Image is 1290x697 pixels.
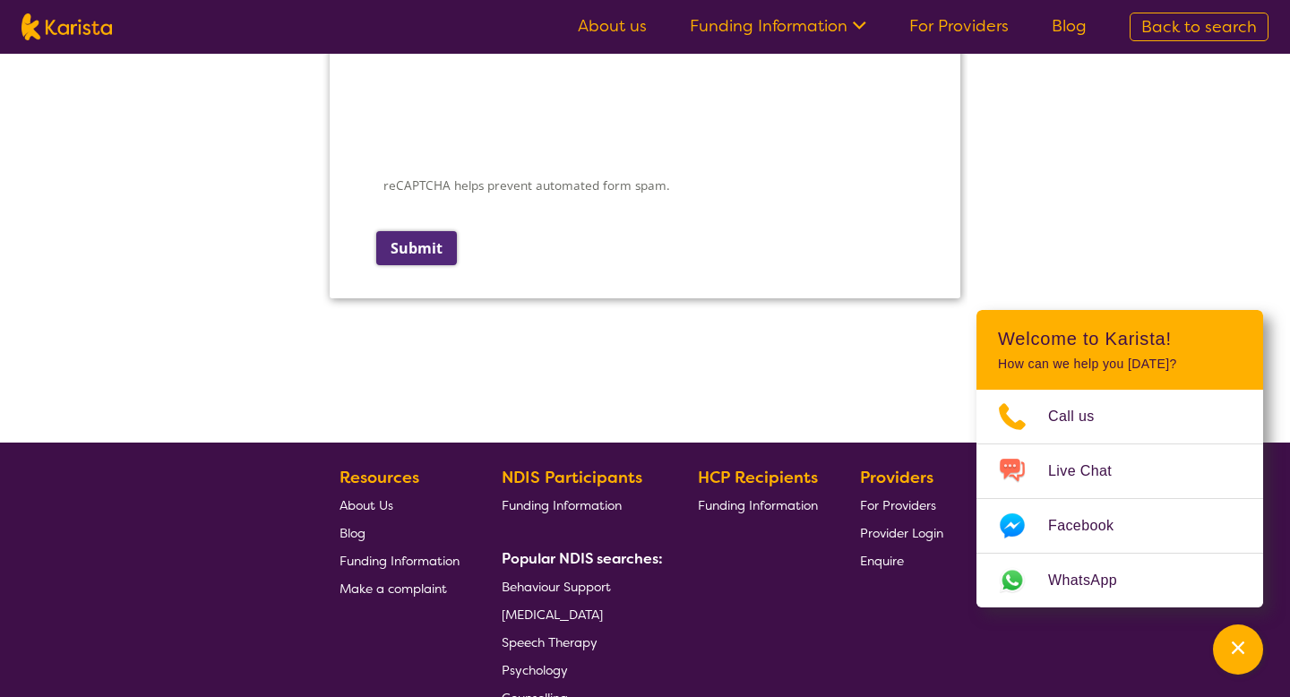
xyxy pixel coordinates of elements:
span: Make a complaint [340,581,447,597]
a: Behaviour Support [502,572,656,600]
span: Call us [1048,403,1116,430]
label: Business Website [57,218,295,243]
ul: Choose channel [976,390,1263,607]
label: Number of existing clients [57,382,249,408]
span: About Us [340,497,393,513]
a: Psychology [502,656,656,684]
a: [MEDICAL_DATA] [502,600,656,628]
label: Company details [50,14,238,36]
span: For Providers [860,497,936,513]
span: Blog [340,525,365,541]
input: Business trading name [57,79,587,115]
a: For Providers [860,491,943,519]
a: About Us [340,491,460,519]
span: Psychology [502,662,568,678]
label: Counselling [73,604,157,624]
a: Enquire [860,546,943,574]
label: Business trading name [57,53,228,79]
a: Funding Information [690,15,866,37]
input: ABN [57,161,383,197]
input: Business Website [57,243,380,279]
span: WhatsApp [1048,567,1139,594]
a: Funding Information [698,491,818,519]
span: Speech Therapy [502,634,598,650]
span: [MEDICAL_DATA] [502,607,603,623]
img: Karista logo [21,13,112,40]
span: Back to search [1141,16,1257,38]
label: ABN [57,135,101,161]
p: How can we help you [DATE]? [998,357,1242,372]
span: Funding Information [698,497,818,513]
label: Business Type [57,464,241,490]
a: Funding Information [502,491,656,519]
div: Channel Menu [976,310,1263,607]
b: Providers [860,467,933,488]
b: HCP Recipients [698,467,818,488]
select: Business Type [57,490,383,526]
a: Blog [1052,15,1087,37]
a: Back to search [1130,13,1268,41]
input: Number of existing clients [57,408,383,443]
label: What services do you provide? (Choose all that apply) [57,546,422,572]
span: Provider Login [860,525,943,541]
a: Funding Information [340,546,460,574]
span: Funding Information [340,553,460,569]
label: Dietitian [73,632,135,652]
a: Web link opens in a new tab. [976,554,1263,607]
a: For Providers [909,15,1009,37]
span: Funding Information [502,497,622,513]
span: Facebook [1048,512,1135,539]
select: Head Office Location [57,325,383,361]
label: Domestic and home help [73,661,248,681]
a: Speech Therapy [502,628,656,656]
a: Make a complaint [340,574,460,602]
h2: Welcome to Karista! [998,328,1242,349]
button: Channel Menu [1213,624,1263,675]
a: About us [578,15,647,37]
a: Provider Login [860,519,943,546]
span: Enquire [860,553,904,569]
span: Live Chat [1048,458,1133,485]
b: Popular NDIS searches: [502,549,663,568]
b: Resources [340,467,419,488]
span: Behaviour Support [502,579,611,595]
b: NDIS Participants [502,467,642,488]
label: Head Office Location [57,299,241,325]
label: Behaviour support [73,574,205,594]
a: Blog [340,519,460,546]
